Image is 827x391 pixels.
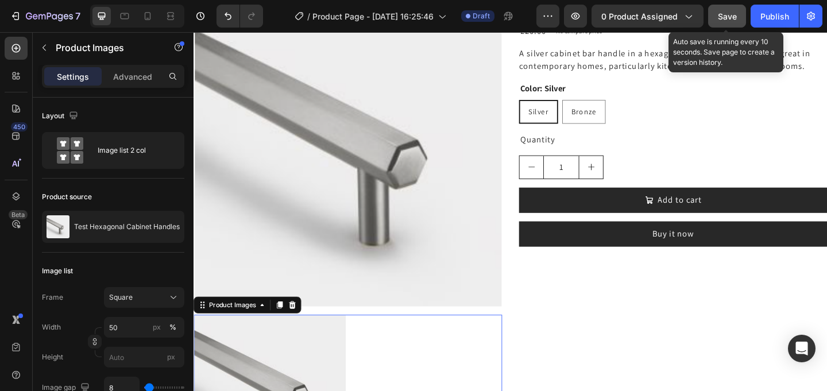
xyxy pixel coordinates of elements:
[74,223,180,231] p: Test Hexagonal Cabinet Handles
[708,5,746,28] button: Save
[592,5,704,28] button: 0 product assigned
[42,292,63,303] label: Frame
[499,212,544,226] div: Buy it now
[57,71,89,83] p: Settings
[354,17,671,42] p: A silver cabinet bar handle in a hexagonal design which will look great in contemporary homes, pa...
[354,206,689,233] button: Buy it now
[601,10,678,22] span: 0 product assigned
[167,353,175,361] span: px
[113,71,152,83] p: Advanced
[104,317,184,338] input: px%
[505,176,552,189] div: Add to cart
[104,347,184,367] input: px
[9,210,28,219] div: Beta
[473,11,490,21] span: Draft
[56,41,153,55] p: Product Images
[354,109,689,125] div: Quantity
[364,81,386,91] span: Silver
[75,9,80,23] p: 7
[354,53,405,69] legend: Color: Silver
[194,32,827,391] iframe: Design area
[153,322,161,332] div: px
[760,10,789,22] div: Publish
[42,109,80,124] div: Layout
[354,134,380,159] button: decrement
[788,335,816,362] div: Open Intercom Messenger
[150,320,164,334] button: %
[411,81,438,91] span: Bronze
[47,215,69,238] img: product feature img
[11,122,28,131] div: 450
[109,292,133,303] span: Square
[166,320,180,334] button: px
[98,137,168,164] div: Image list 2 col
[307,10,310,22] span: /
[354,169,689,196] button: Add to cart
[104,287,184,308] button: Square
[380,134,419,159] input: quantity
[42,192,92,202] div: Product source
[419,134,445,159] button: increment
[312,10,434,22] span: Product Page - [DATE] 16:25:46
[751,5,799,28] button: Publish
[718,11,737,21] span: Save
[5,5,86,28] button: 7
[217,5,263,28] div: Undo/Redo
[42,352,63,362] label: Height
[42,322,61,332] label: Width
[42,266,73,276] div: Image list
[169,322,176,332] div: %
